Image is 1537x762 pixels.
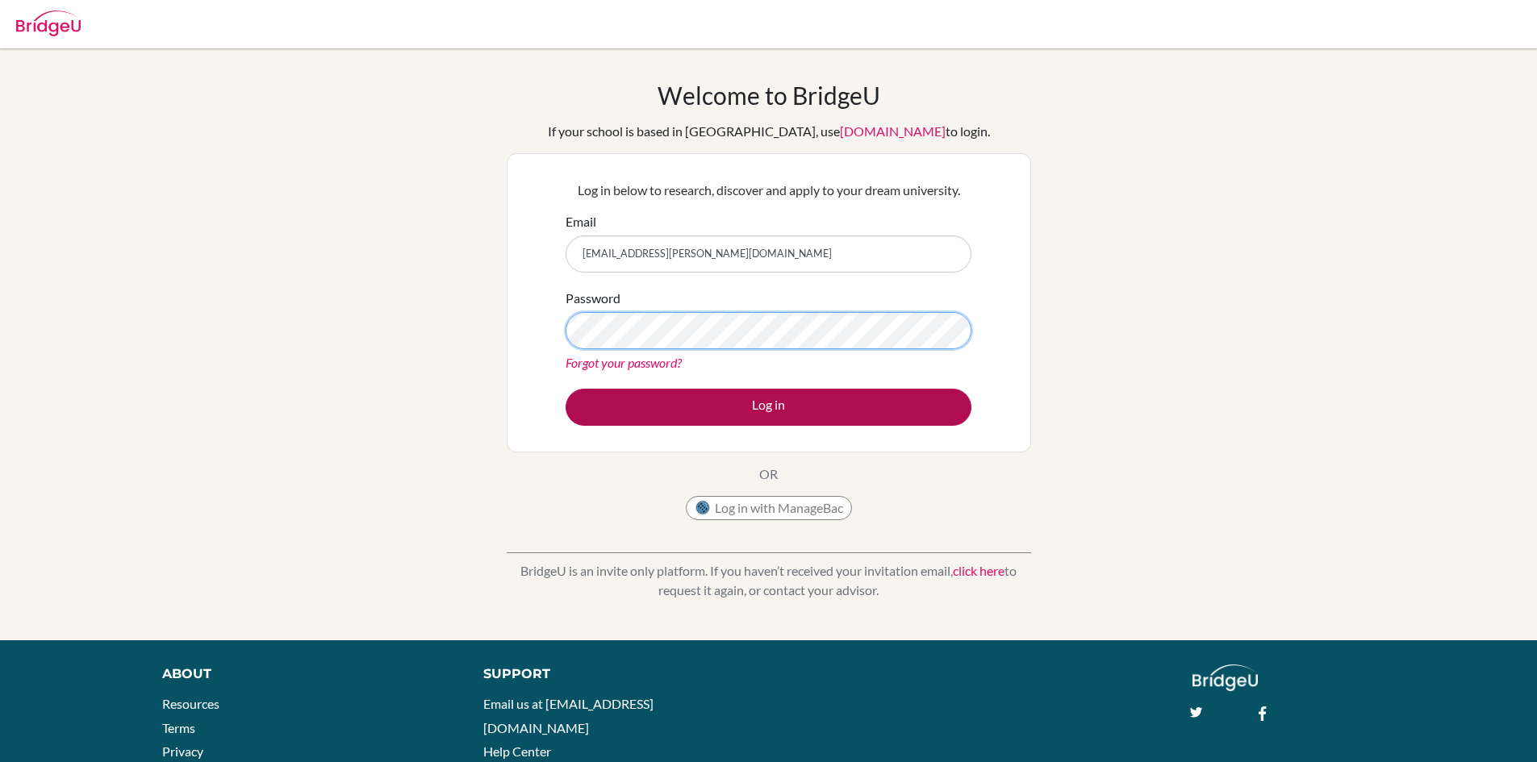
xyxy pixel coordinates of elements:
a: Terms [162,720,195,735]
a: Resources [162,696,219,711]
a: Email us at [EMAIL_ADDRESS][DOMAIN_NAME] [483,696,654,735]
div: Support [483,664,750,684]
div: If your school is based in [GEOGRAPHIC_DATA], use to login. [548,122,990,141]
img: Bridge-U [16,10,81,36]
label: Email [566,212,596,231]
a: [DOMAIN_NAME] [840,123,946,139]
a: Forgot your password? [566,355,682,370]
button: Log in with ManageBac [686,496,852,520]
img: logo_white@2x-f4f0deed5e89b7ecb1c2cc34c3e3d731f90f0f143d5ea2071677605dd97b5244.png [1192,664,1258,691]
h1: Welcome to BridgeU [658,81,880,110]
p: OR [759,464,778,484]
a: click here [953,563,1004,578]
a: Privacy [162,743,203,759]
a: Help Center [483,743,551,759]
div: About [162,664,447,684]
p: Log in below to research, discover and apply to your dream university. [566,181,971,200]
p: BridgeU is an invite only platform. If you haven’t received your invitation email, to request it ... [507,561,1031,600]
button: Log in [566,389,971,426]
label: Password [566,289,620,308]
